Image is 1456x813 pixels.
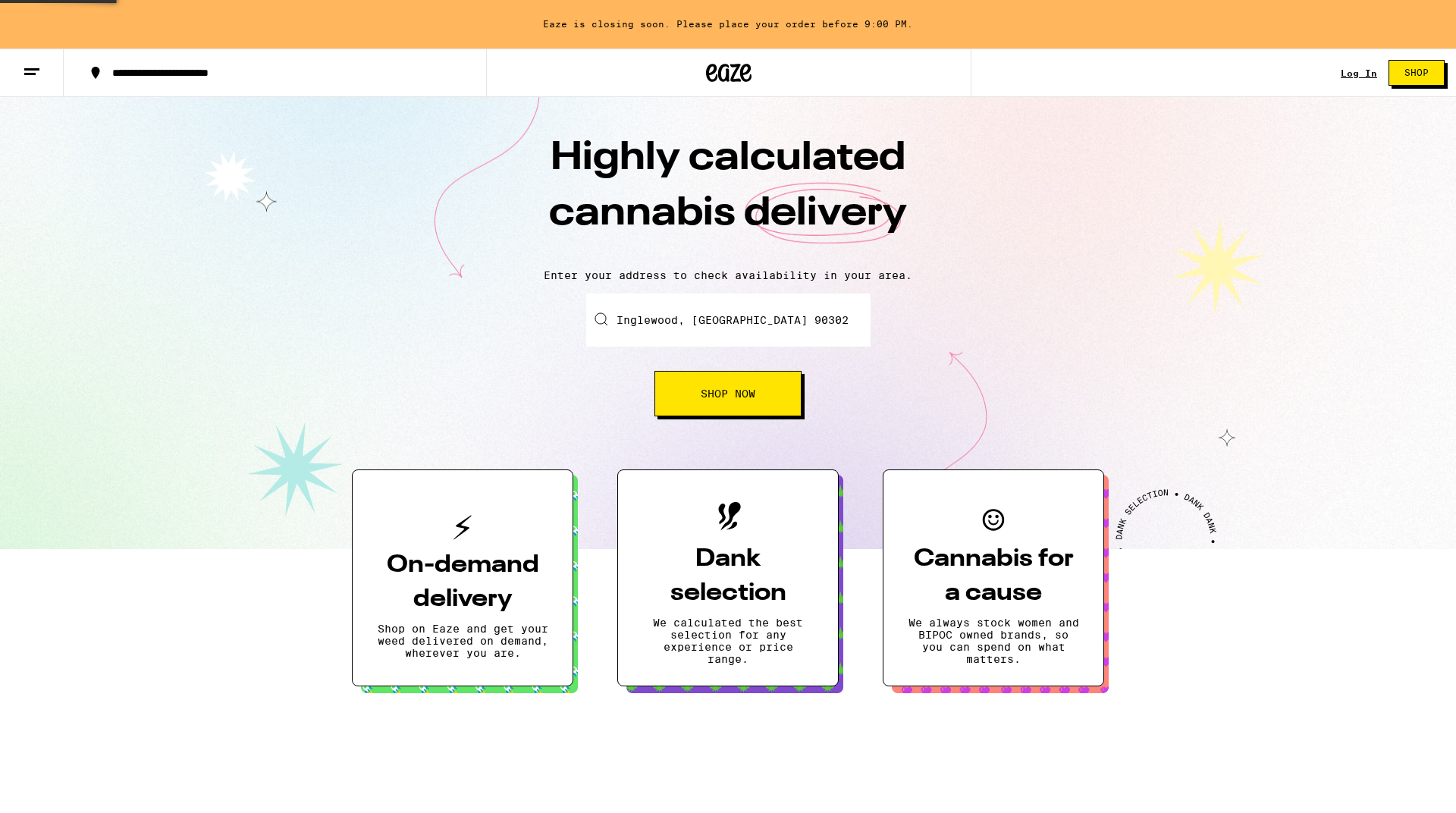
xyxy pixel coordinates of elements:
[654,371,802,416] button: Shop Now
[352,469,573,686] button: On-demand deliveryShop on Eaze and get your weed delivered on demand, wherever you are.
[1377,60,1456,86] a: Shop
[1404,68,1429,77] span: Shop
[15,269,1441,281] p: Enter your address to check availability in your area.
[908,542,1079,611] h3: Cannabis for a cause
[642,617,814,665] p: We calculated the best selection for any experience or price range.
[377,623,548,659] p: Shop on Eaze and get your weed delivered on demand, wherever you are.
[9,11,109,23] span: Hi. Need any help?
[1341,68,1377,78] a: Log In
[586,293,871,347] input: Enter your delivery address
[377,548,548,617] h3: On-demand delivery
[1389,60,1445,86] button: Shop
[883,469,1104,686] button: Cannabis for a causeWe always stock women and BIPOC owned brands, so you can spend on what matters.
[617,469,839,686] button: Dank selectionWe calculated the best selection for any experience or price range.
[463,131,993,257] h1: Highly calculated cannabis delivery
[642,542,814,611] h3: Dank selection
[701,388,755,399] span: Shop Now
[908,617,1079,665] p: We always stock women and BIPOC owned brands, so you can spend on what matters.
